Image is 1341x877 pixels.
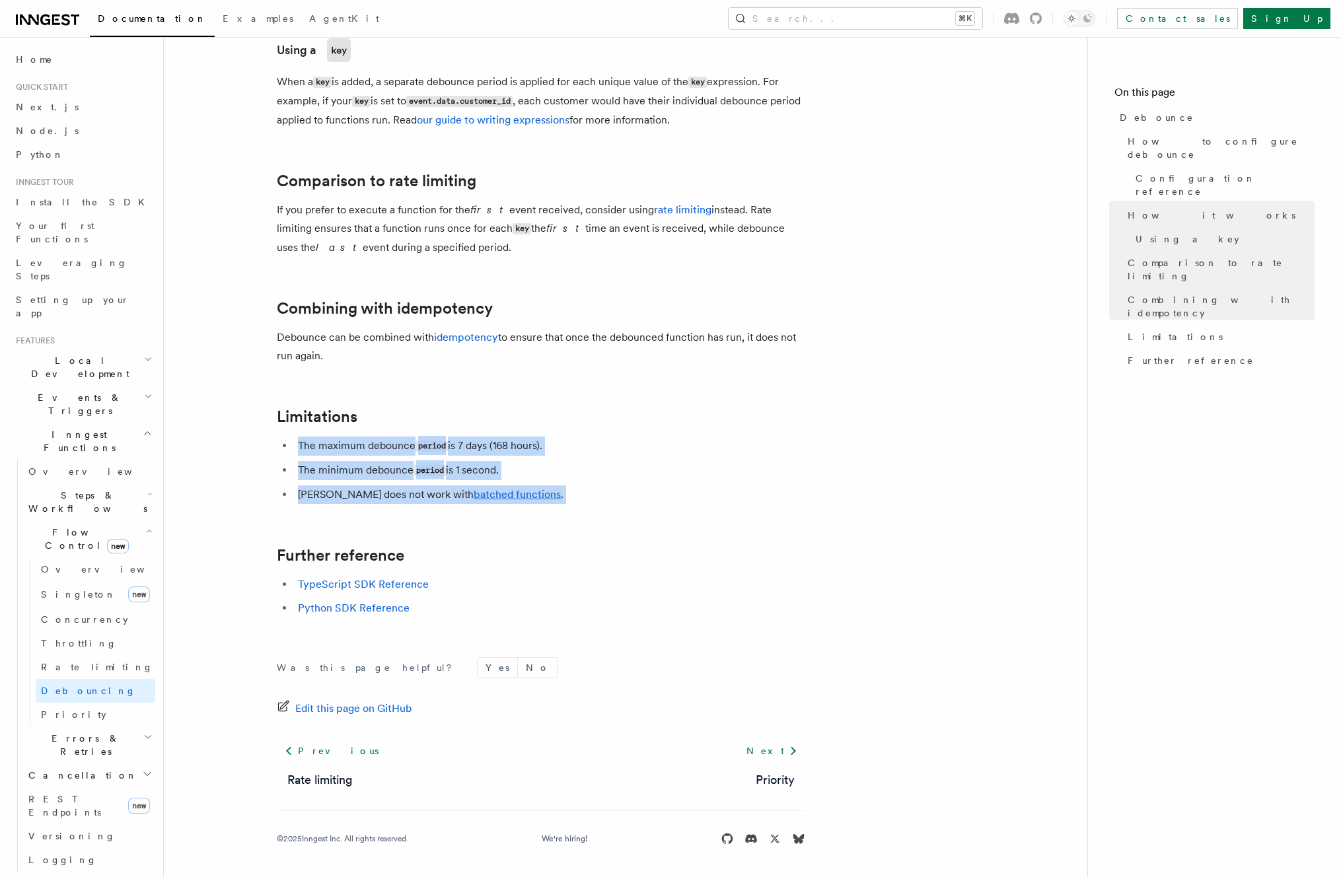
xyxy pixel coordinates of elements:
button: Inngest Functions [11,423,155,460]
a: Setting up your app [11,288,155,325]
span: Inngest Functions [11,428,143,454]
span: Errors & Retries [23,732,143,758]
p: When a is added, a separate debounce period is applied for each unique value of the expression. F... [277,73,805,129]
a: Your first Functions [11,214,155,251]
div: Inngest Functions [11,460,155,872]
a: Leveraging Steps [11,251,155,288]
a: REST Endpointsnew [23,787,155,824]
a: Contact sales [1117,8,1238,29]
a: Using a key [1130,227,1315,251]
button: Errors & Retries [23,726,155,763]
a: Limitations [277,407,357,426]
h4: On this page [1114,85,1315,106]
span: new [128,586,150,602]
a: Priority [756,771,795,789]
a: Install the SDK [11,190,155,214]
a: Edit this page on GitHub [277,699,412,718]
a: Using akey [277,38,351,62]
kbd: ⌘K [956,12,974,25]
a: Previous [277,739,386,763]
code: event.data.customer_id [406,96,513,107]
span: Quick start [11,82,68,92]
span: How it works [1128,209,1295,222]
a: Limitations [1122,325,1315,349]
button: Events & Triggers [11,386,155,423]
span: Install the SDK [16,197,153,207]
span: Priority [41,709,106,720]
span: Overview [41,564,177,575]
span: Events & Triggers [11,391,144,417]
code: key [327,38,351,62]
span: Versioning [28,831,116,841]
a: Comparison to rate limiting [277,172,476,190]
a: Priority [36,703,155,726]
div: © 2025 Inngest Inc. All rights reserved. [277,833,408,844]
span: Python [16,149,64,160]
span: Setting up your app [16,295,129,318]
a: Combining with idempotency [277,299,493,318]
span: Comparison to rate limiting [1128,256,1315,283]
span: Further reference [1128,354,1254,367]
a: Singletonnew [36,581,155,608]
div: Flow Controlnew [23,557,155,726]
span: Concurrency [41,614,128,625]
a: Comparison to rate limiting [1122,251,1315,288]
span: Limitations [1128,330,1223,343]
code: period [414,465,446,476]
span: Throttling [41,638,117,649]
span: Leveraging Steps [16,258,127,281]
em: first [546,222,585,234]
span: Inngest tour [11,177,74,188]
a: batched functions [474,488,561,501]
a: Python SDK Reference [298,602,410,614]
a: How it works [1122,203,1315,227]
button: Flow Controlnew [23,520,155,557]
span: Node.js [16,125,79,136]
span: Rate limiting [41,662,153,672]
span: Your first Functions [16,221,94,244]
button: Toggle dark mode [1064,11,1095,26]
a: Rate limiting [287,771,353,789]
a: Documentation [90,4,215,37]
a: Node.js [11,119,155,143]
span: Debouncing [41,685,136,696]
a: Configuration reference [1130,166,1315,203]
code: period [416,440,448,452]
a: Sign Up [1243,8,1330,29]
li: [PERSON_NAME] does not work with . [294,485,805,504]
button: Local Development [11,349,155,386]
a: Examples [215,4,301,36]
span: Local Development [11,354,144,380]
a: Rate limiting [36,655,155,679]
span: new [128,798,150,814]
code: key [513,223,531,234]
span: Overview [28,466,164,477]
a: Debounce [1114,106,1315,129]
a: Logging [23,848,155,872]
p: If you prefer to execute a function for the event received, consider using instead. Rate limiting... [277,201,805,257]
em: last [316,241,363,254]
a: Further reference [277,546,404,565]
a: idempotency [434,331,498,343]
a: Further reference [1122,349,1315,372]
span: Edit this page on GitHub [295,699,412,718]
span: Next.js [16,102,79,112]
button: Steps & Workflows [23,483,155,520]
a: AgentKit [301,4,387,36]
button: Yes [478,658,517,678]
a: Home [11,48,155,71]
a: We're hiring! [542,833,587,844]
a: Versioning [23,824,155,848]
span: How to configure debounce [1128,135,1315,161]
p: Was this page helpful? [277,661,461,674]
a: Combining with idempotency [1122,288,1315,325]
li: The maximum debounce is 7 days (168 hours). [294,437,805,456]
span: Steps & Workflows [23,489,147,515]
button: Cancellation [23,763,155,787]
span: new [107,539,129,553]
span: Debounce [1120,111,1194,124]
a: Overview [36,557,155,581]
a: How to configure debounce [1122,129,1315,166]
a: Overview [23,460,155,483]
span: AgentKit [309,13,379,24]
